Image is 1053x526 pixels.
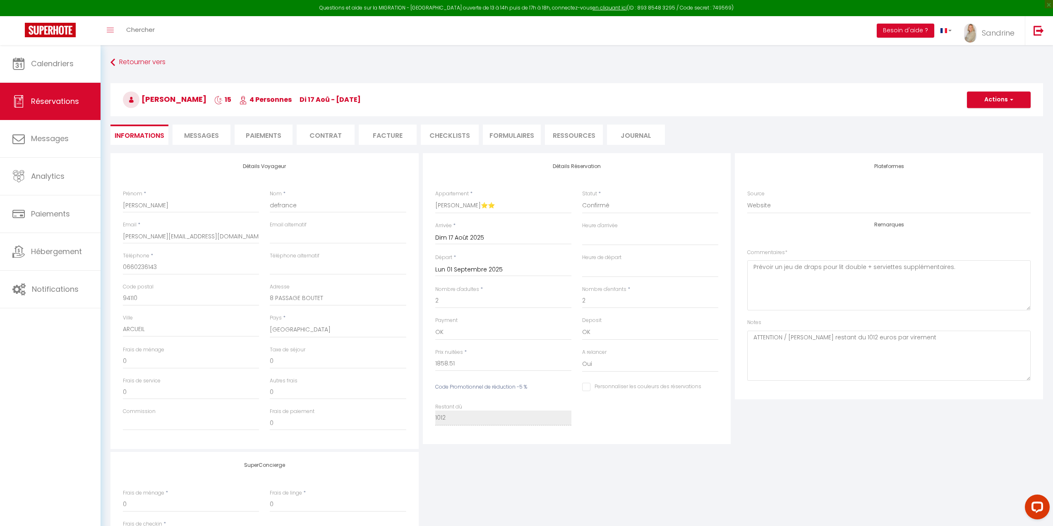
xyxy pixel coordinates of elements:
[483,125,541,145] li: FORMULAIRES
[123,252,149,260] label: Téléphone
[31,96,79,106] span: Réservations
[435,190,469,198] label: Appartement
[967,91,1031,108] button: Actions
[31,246,82,257] span: Hébergement
[582,286,626,293] label: Nombre d'enfants
[270,489,302,497] label: Frais de linge
[519,383,523,390] span: 5
[270,252,319,260] label: Téléphone alternatif
[1018,491,1053,526] iframe: LiveChat chat widget
[297,125,355,145] li: Contrat
[747,249,787,257] label: Commentaires
[300,95,361,104] span: di 17 Aoû - [DATE]
[270,221,307,229] label: Email alternatif
[982,28,1015,38] span: Sandrine
[123,489,164,497] label: Frais de ménage
[582,317,602,324] label: Deposit
[582,348,607,356] label: A relancer
[435,254,452,262] label: Départ
[545,125,603,145] li: Ressources
[123,163,406,169] h4: Détails Voyageur
[239,95,292,104] span: 4 Personnes
[31,58,74,69] span: Calendriers
[123,377,161,385] label: Frais de service
[607,125,665,145] li: Journal
[214,95,231,104] span: 15
[435,317,458,324] label: Payment
[126,25,155,34] span: Chercher
[435,286,479,293] label: Nombre d'adultes
[582,254,621,262] label: Heure de départ
[123,346,164,354] label: Frais de ménage
[123,462,406,468] h4: SuperConcierge
[270,190,282,198] label: Nom
[958,16,1025,45] a: ... Sandrine
[110,55,1043,70] a: Retourner vers
[31,171,65,181] span: Analytics
[32,284,79,294] span: Notifications
[123,283,154,291] label: Code postal
[123,94,206,104] span: [PERSON_NAME]
[747,319,761,327] label: Notes
[1034,25,1044,36] img: logout
[31,209,70,219] span: Paiements
[435,163,719,169] h4: Détails Réservation
[270,314,282,322] label: Pays
[123,221,137,229] label: Email
[435,348,463,356] label: Prix nuitées
[184,131,219,140] span: Messages
[25,23,76,37] img: Super Booking
[747,222,1031,228] h4: Remarques
[359,125,417,145] li: Facture
[235,125,293,145] li: Paiements
[435,222,452,230] label: Arrivée
[123,408,156,416] label: Commission
[123,314,133,322] label: Ville
[747,163,1031,169] h4: Plateformes
[592,4,627,11] a: en cliquant ici
[747,190,765,198] label: Source
[582,190,597,198] label: Statut
[524,383,527,390] span: %
[270,408,314,416] label: Frais de paiement
[421,125,479,145] li: CHECKLISTS
[110,125,168,145] li: Informations
[270,283,290,291] label: Adresse
[270,377,297,385] label: Autres frais
[582,222,618,230] label: Heure d'arrivée
[435,403,462,411] label: Restant dû
[270,346,305,354] label: Taxe de séjour
[877,24,934,38] button: Besoin d'aide ?
[31,133,69,144] span: Messages
[964,24,976,43] img: ...
[123,190,142,198] label: Prénom
[435,383,571,391] p: Code Promotionnel de réduction -
[120,16,161,45] a: Chercher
